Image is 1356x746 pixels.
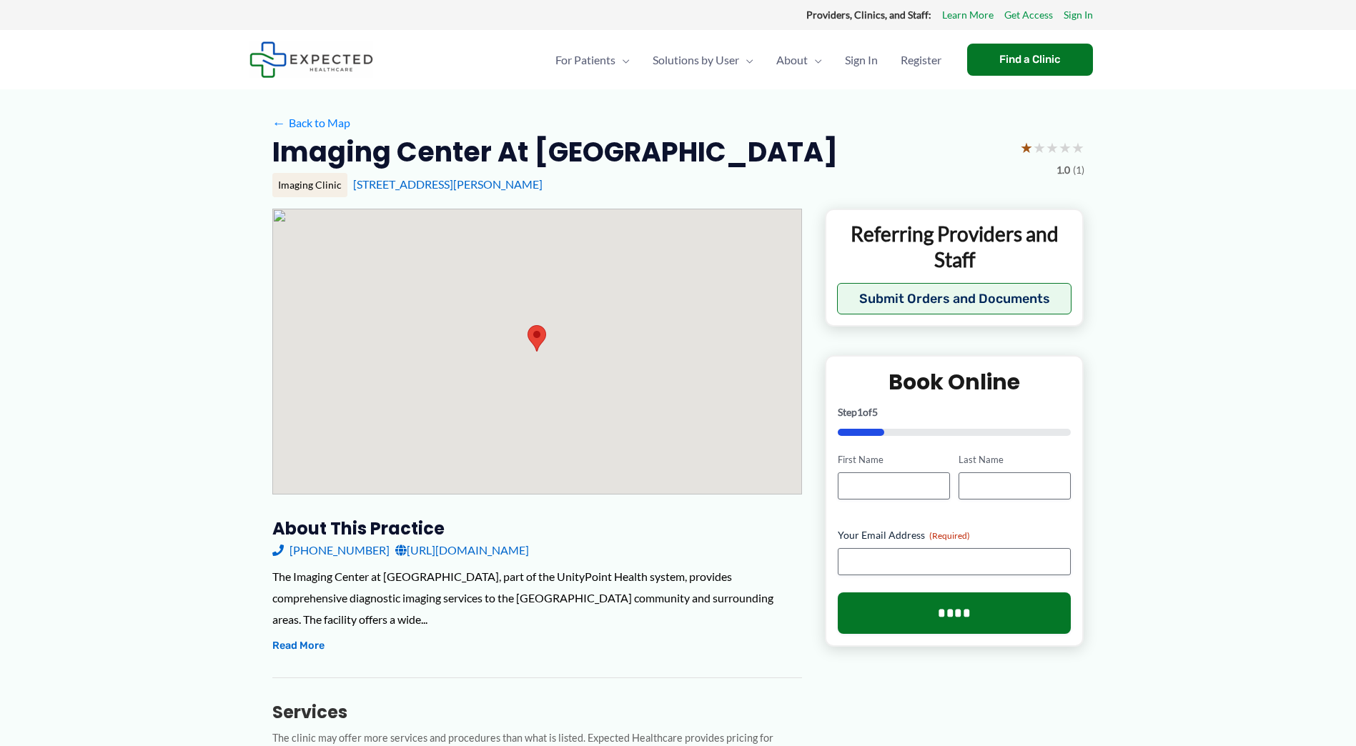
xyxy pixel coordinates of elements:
[555,35,615,85] span: For Patients
[845,35,878,85] span: Sign In
[901,35,941,85] span: Register
[272,173,347,197] div: Imaging Clinic
[942,6,994,24] a: Learn More
[967,44,1093,76] a: Find a Clinic
[929,530,970,541] span: (Required)
[1046,134,1059,161] span: ★
[353,177,543,191] a: [STREET_ADDRESS][PERSON_NAME]
[833,35,889,85] a: Sign In
[872,406,878,418] span: 5
[1073,161,1084,179] span: (1)
[1056,161,1070,179] span: 1.0
[272,566,802,630] div: The Imaging Center at [GEOGRAPHIC_DATA], part of the UnityPoint Health system, provides comprehen...
[837,221,1072,273] p: Referring Providers and Staff
[959,453,1071,467] label: Last Name
[1059,134,1072,161] span: ★
[272,134,838,169] h2: Imaging Center at [GEOGRAPHIC_DATA]
[653,35,739,85] span: Solutions by User
[837,283,1072,314] button: Submit Orders and Documents
[765,35,833,85] a: AboutMenu Toggle
[1004,6,1053,24] a: Get Access
[249,41,373,78] img: Expected Healthcare Logo - side, dark font, small
[272,517,802,539] h3: About this practice
[857,406,863,418] span: 1
[272,112,350,134] a: ←Back to Map
[838,453,950,467] label: First Name
[838,368,1072,396] h2: Book Online
[272,701,802,723] h3: Services
[1033,134,1046,161] span: ★
[272,539,390,561] a: [PHONE_NUMBER]
[544,35,953,85] nav: Primary Site Navigation
[1072,134,1084,161] span: ★
[806,9,931,21] strong: Providers, Clinics, and Staff:
[615,35,630,85] span: Menu Toggle
[1020,134,1033,161] span: ★
[776,35,808,85] span: About
[641,35,765,85] a: Solutions by UserMenu Toggle
[272,116,286,129] span: ←
[1064,6,1093,24] a: Sign In
[838,407,1072,417] p: Step of
[272,637,325,655] button: Read More
[838,528,1072,542] label: Your Email Address
[889,35,953,85] a: Register
[808,35,822,85] span: Menu Toggle
[544,35,641,85] a: For PatientsMenu Toggle
[395,539,529,561] a: [URL][DOMAIN_NAME]
[739,35,753,85] span: Menu Toggle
